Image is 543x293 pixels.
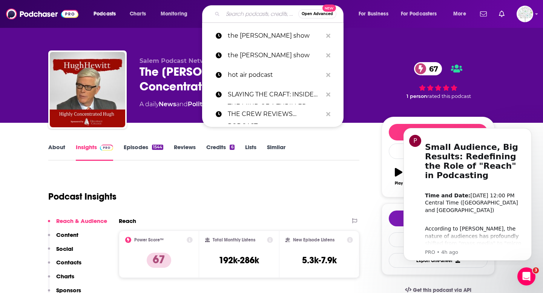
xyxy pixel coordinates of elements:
[389,211,488,226] button: tell me why sparkleTell Me Why
[152,145,163,150] div: 1544
[406,93,427,99] span: 1 person
[176,101,188,108] span: and
[94,9,116,19] span: Podcasts
[88,8,126,20] button: open menu
[48,245,73,259] button: Social
[48,231,78,245] button: Content
[147,253,171,268] p: 67
[228,65,322,85] p: hot air podcast
[414,62,442,75] a: 67
[48,217,107,231] button: Reach & Audience
[389,124,488,140] button: Follow
[48,143,65,161] a: About
[100,145,113,151] img: Podchaser Pro
[228,85,322,104] p: SLAYING THE CRAFT: INSIDE THE MIND OF A THRILLER WRITER
[422,62,442,75] span: 67
[50,52,125,127] img: The Hugh Hewitt Show: Highly Concentrated
[202,26,344,46] a: the [PERSON_NAME] show
[174,143,196,161] a: Reviews
[209,5,351,23] div: Search podcasts, credits, & more...
[302,12,333,16] span: Open Advanced
[56,245,73,252] p: Social
[389,143,488,159] div: Rate
[56,273,74,280] p: Charts
[155,8,197,20] button: open menu
[202,46,344,65] a: the [PERSON_NAME] show
[202,85,344,104] a: SLAYING THE CRAFT: INSIDE THE MIND OF A THRILLER WRITER
[48,191,117,202] h1: Podcast Insights
[448,8,476,20] button: open menu
[267,143,285,161] a: Similar
[202,65,344,85] a: hot air podcast
[56,259,81,266] p: Contacts
[322,5,336,12] span: New
[389,253,488,268] button: Export One-Sheet
[517,267,535,285] iframe: Intercom live chat
[228,26,322,46] p: the hugh hewitt show
[56,231,78,238] p: Content
[382,57,495,104] div: 67 1 personrated this podcast
[245,143,256,161] a: Lists
[219,255,259,266] h3: 192k-286k
[392,121,543,265] iframe: Intercom notifications message
[396,8,448,20] button: open menu
[389,163,408,190] button: Play
[134,237,164,243] h2: Power Score™
[125,8,150,20] a: Charts
[401,9,437,19] span: For Podcasters
[48,273,74,287] button: Charts
[213,237,255,243] h2: Total Monthly Listens
[188,101,211,108] a: Politics
[48,259,81,273] button: Contacts
[302,255,337,266] h3: 5.3k-7.9k
[517,6,533,22] button: Show profile menu
[453,9,466,19] span: More
[389,232,488,247] a: Contact This Podcast
[427,93,471,99] span: rated this podcast
[6,7,78,21] img: Podchaser - Follow, Share and Rate Podcasts
[161,9,187,19] span: Monitoring
[140,100,235,109] div: A daily podcast
[477,8,490,20] a: Show notifications dropdown
[517,6,533,22] img: User Profile
[230,145,234,150] div: 6
[533,267,539,273] span: 3
[124,143,163,161] a: Episodes1544
[353,8,398,20] button: open menu
[228,46,322,65] p: the ed morrissey show
[206,143,234,161] a: Credits6
[496,8,508,20] a: Show notifications dropdown
[130,9,146,19] span: Charts
[293,237,334,243] h2: New Episode Listens
[359,9,388,19] span: For Business
[298,9,336,18] button: Open AdvancedNew
[159,101,176,108] a: News
[202,104,344,124] a: THE CREW REVIEWS PODCAST
[228,104,322,124] p: THE CREW REVIEWS PODCAST
[119,217,136,224] h2: Reach
[140,57,216,64] span: Salem Podcast Network
[56,217,107,224] p: Reach & Audience
[76,143,113,161] a: InsightsPodchaser Pro
[223,8,298,20] input: Search podcasts, credits, & more...
[517,6,533,22] span: Logged in as WunderTanya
